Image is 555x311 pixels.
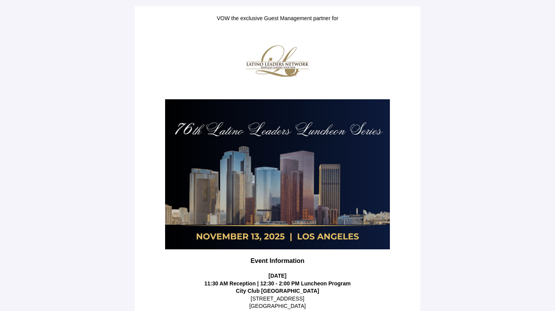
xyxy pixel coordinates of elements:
[250,257,304,264] strong: Event Information
[269,273,286,279] strong: [DATE]
[204,280,351,287] strong: 11:30 AM Reception | 12:30 - 2:00 PM Luncheon Program
[165,15,390,22] p: VOW the exclusive Guest Management partner for
[236,288,319,294] strong: City Club [GEOGRAPHIC_DATA]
